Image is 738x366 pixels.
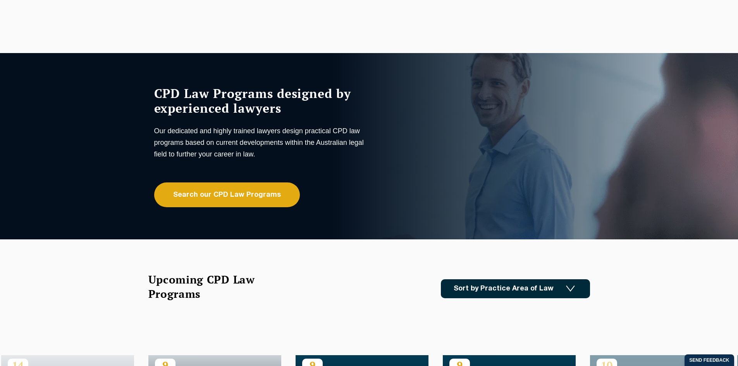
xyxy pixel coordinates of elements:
p: Our dedicated and highly trained lawyers design practical CPD law programs based on current devel... [154,125,367,160]
a: Sort by Practice Area of Law [441,279,590,298]
h1: CPD Law Programs designed by experienced lawyers [154,86,367,115]
a: Search our CPD Law Programs [154,182,300,207]
img: Icon [566,285,575,292]
h2: Upcoming CPD Law Programs [148,272,274,301]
